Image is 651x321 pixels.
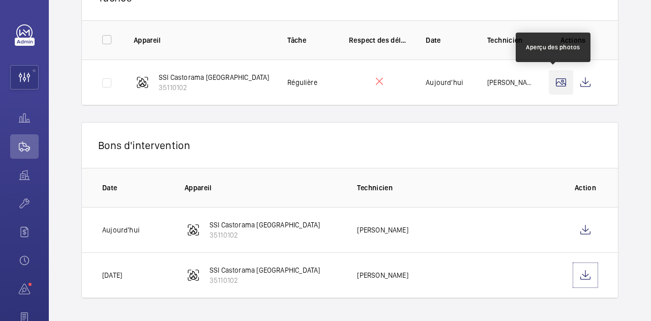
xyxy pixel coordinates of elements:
p: Aujourd'hui [426,77,463,87]
p: 35110102 [210,230,320,240]
p: Technicien [487,35,532,45]
p: Respect des délais [349,35,409,45]
p: [DATE] [102,270,122,280]
p: 35110102 [159,82,270,93]
p: Tâche [287,35,333,45]
p: SSI Castorama [GEOGRAPHIC_DATA] [210,220,320,230]
p: [PERSON_NAME] [357,270,408,280]
p: 35110102 [210,275,320,285]
img: fire_alarm.svg [187,224,199,236]
p: Appareil [134,35,271,45]
p: Date [426,35,471,45]
p: Régulière [287,77,317,87]
p: SSI Castorama [GEOGRAPHIC_DATA] [210,265,320,275]
img: fire_alarm.svg [136,76,149,89]
p: Technicien [357,183,557,193]
p: Bons d'intervention [98,139,602,152]
p: [PERSON_NAME] [357,225,408,235]
p: Action [573,183,598,193]
p: SSI Castorama [GEOGRAPHIC_DATA] [159,72,270,82]
img: fire_alarm.svg [187,269,199,281]
p: [PERSON_NAME] [487,77,532,87]
p: Date [102,183,168,193]
p: Aujourd'hui [102,225,140,235]
div: Aperçu des photos [526,43,580,52]
p: Appareil [185,183,341,193]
